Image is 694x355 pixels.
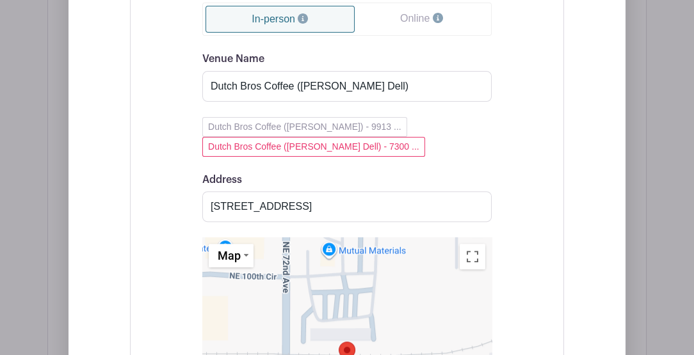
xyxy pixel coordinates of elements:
button: Change map style [209,244,254,267]
span: Map [218,249,241,262]
label: Venue Name [202,53,264,65]
a: Online [355,6,488,31]
input: Where is the event happening? [202,71,492,102]
button: Toggle fullscreen view [460,244,485,269]
button: Dutch Bros Coffee ([PERSON_NAME]) - 9913 ... [202,117,407,137]
input: Search on map [202,191,492,222]
button: Dutch Bros Coffee ([PERSON_NAME] Dell) - 7300 ... [202,137,425,157]
a: In-person [206,6,355,33]
label: Address [202,174,242,186]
